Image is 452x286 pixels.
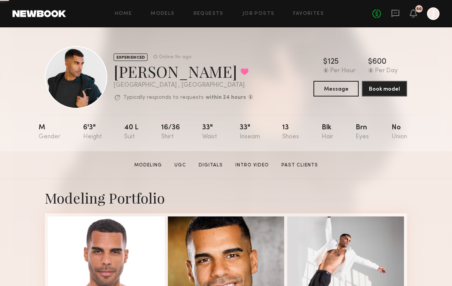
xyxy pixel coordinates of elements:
div: 33" [240,124,260,140]
a: Favorites [293,11,324,16]
div: Modeling Portfolio [45,188,407,207]
div: 33" [202,124,217,140]
a: Digitals [196,162,226,169]
div: No [391,124,407,140]
div: 125 [327,58,339,66]
div: [GEOGRAPHIC_DATA] , [GEOGRAPHIC_DATA] [114,82,253,89]
div: 6'3" [83,124,102,140]
a: UGC [171,162,189,169]
a: Past Clients [278,162,321,169]
p: Typically responds to requests [123,95,204,100]
button: Book model [362,81,407,97]
div: 600 [372,58,386,66]
div: Per Hour [330,68,356,75]
div: 13 [282,124,299,140]
div: $ [323,58,327,66]
a: Requests [194,11,224,16]
a: Intro Video [232,162,272,169]
div: $ [368,58,372,66]
a: J [427,7,440,20]
div: Online 1hr ago [159,55,191,60]
div: [PERSON_NAME] [114,61,253,82]
div: 50 [416,7,422,11]
a: Job Posts [242,11,275,16]
a: Modeling [131,162,165,169]
button: Message [313,81,359,97]
b: within 24 hours [206,95,246,100]
div: Brn [356,124,369,140]
div: EXPERIENCED [114,54,148,61]
div: Blk [322,124,333,140]
a: Home [115,11,132,16]
div: 40 l [124,124,139,140]
a: Models [151,11,174,16]
div: M [39,124,61,140]
div: Per Day [375,68,398,75]
div: 16/36 [161,124,180,140]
